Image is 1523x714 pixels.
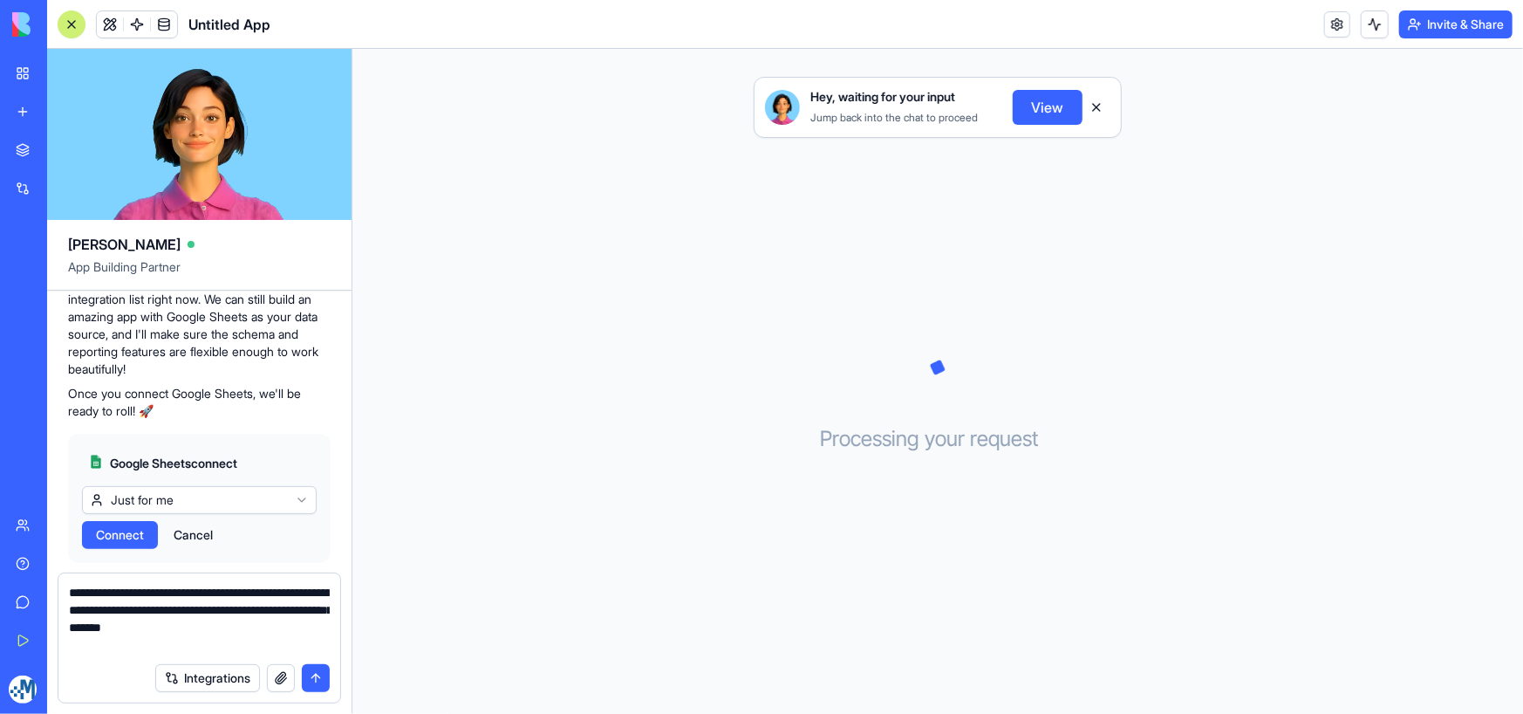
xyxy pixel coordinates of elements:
[68,256,331,378] p: I can handle Google Sheets, but MongoDB connections aren't available in our integration list righ...
[9,676,37,704] img: ACg8ocJlmowF3-kXJK3FYdnEIfZcpQqokpcbetgEcldmBvclSnO-5hA=s96-c
[96,526,144,544] span: Connect
[1013,90,1082,125] button: View
[68,385,331,420] p: Once you connect Google Sheets, we'll be ready to roll! 🚀
[110,455,237,472] span: Google Sheets connect
[810,111,978,124] span: Jump back into the chat to proceed
[155,664,260,692] button: Integrations
[821,425,1055,453] h3: Processing your request
[810,88,955,106] span: Hey, waiting for your input
[68,258,331,290] span: App Building Partner
[12,12,120,37] img: logo
[82,521,158,549] button: Connect
[89,455,103,469] img: googlesheets
[68,234,181,255] span: [PERSON_NAME]
[1399,10,1513,38] button: Invite & Share
[165,521,222,549] button: Cancel
[765,90,800,125] img: Ella_00000_wcx2te.png
[188,14,270,35] span: Untitled App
